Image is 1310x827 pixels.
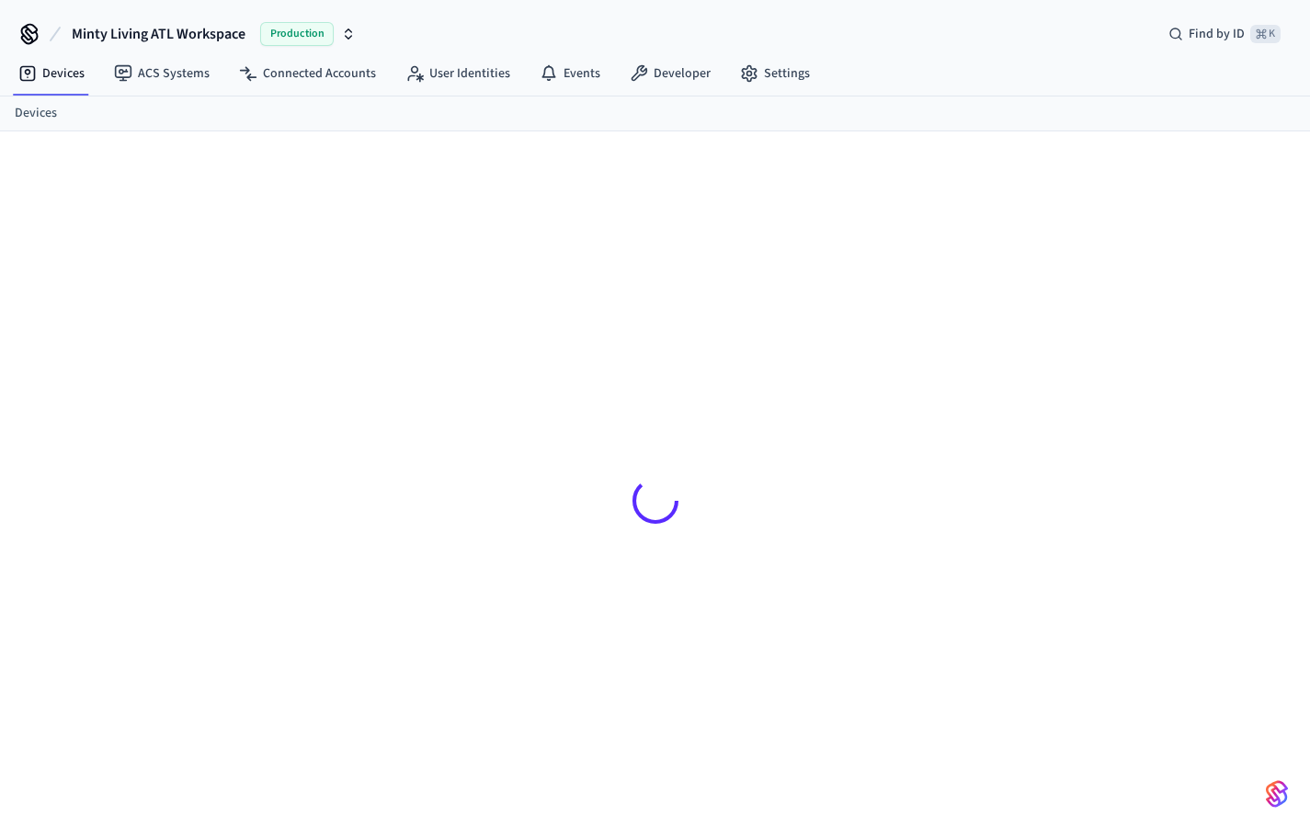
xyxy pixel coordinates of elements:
a: Connected Accounts [224,57,391,90]
div: Find by ID⌘ K [1154,17,1295,51]
a: User Identities [391,57,525,90]
a: ACS Systems [99,57,224,90]
a: Devices [4,57,99,90]
span: Find by ID [1189,25,1245,43]
a: Events [525,57,615,90]
span: Minty Living ATL Workspace [72,23,245,45]
a: Devices [15,104,57,123]
img: SeamLogoGradient.69752ec5.svg [1266,779,1288,809]
a: Developer [615,57,725,90]
a: Settings [725,57,825,90]
span: ⌘ K [1250,25,1281,43]
span: Production [260,22,334,46]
